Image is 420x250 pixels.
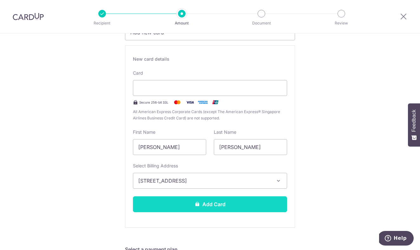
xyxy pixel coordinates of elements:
button: [STREET_ADDRESS] [133,173,287,189]
p: Review [318,20,365,26]
span: [STREET_ADDRESS] [138,177,270,185]
span: All American Express Corporate Cards (except The American Express® Singapore Airlines Business Cr... [133,109,287,121]
iframe: Opens a widget where you can find more information [379,231,414,247]
div: New card details [133,56,287,62]
p: Recipient [79,20,126,26]
input: Cardholder Last Name [214,139,287,155]
input: Cardholder First Name [133,139,206,155]
label: Last Name [214,129,236,135]
button: Feedback - Show survey [408,103,420,146]
label: Card [133,70,143,76]
p: Amount [158,20,205,26]
label: Select Billing Address [133,163,178,169]
img: CardUp [13,13,44,20]
img: .alt.unionpay [209,98,222,106]
span: Secure 256-bit SSL [139,100,168,105]
img: .alt.amex [196,98,209,106]
button: Add Card [133,196,287,212]
p: Document [238,20,285,26]
span: Feedback [411,110,417,132]
iframe: Secure card payment input frame [138,84,282,92]
label: First Name [133,129,155,135]
img: Visa [184,98,196,106]
img: Mastercard [171,98,184,106]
